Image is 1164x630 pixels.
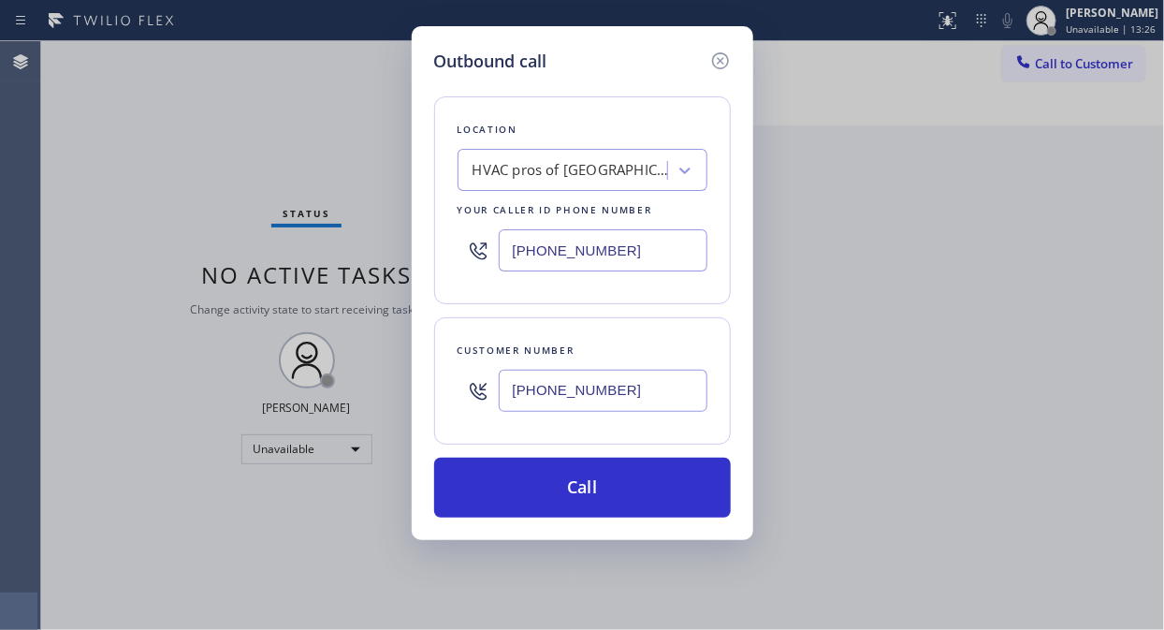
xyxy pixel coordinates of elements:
[473,160,669,182] div: HVAC pros of [GEOGRAPHIC_DATA]
[499,229,707,271] input: (123) 456-7890
[434,458,731,518] button: Call
[458,120,707,139] div: Location
[458,341,707,360] div: Customer number
[499,370,707,412] input: (123) 456-7890
[458,200,707,220] div: Your caller id phone number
